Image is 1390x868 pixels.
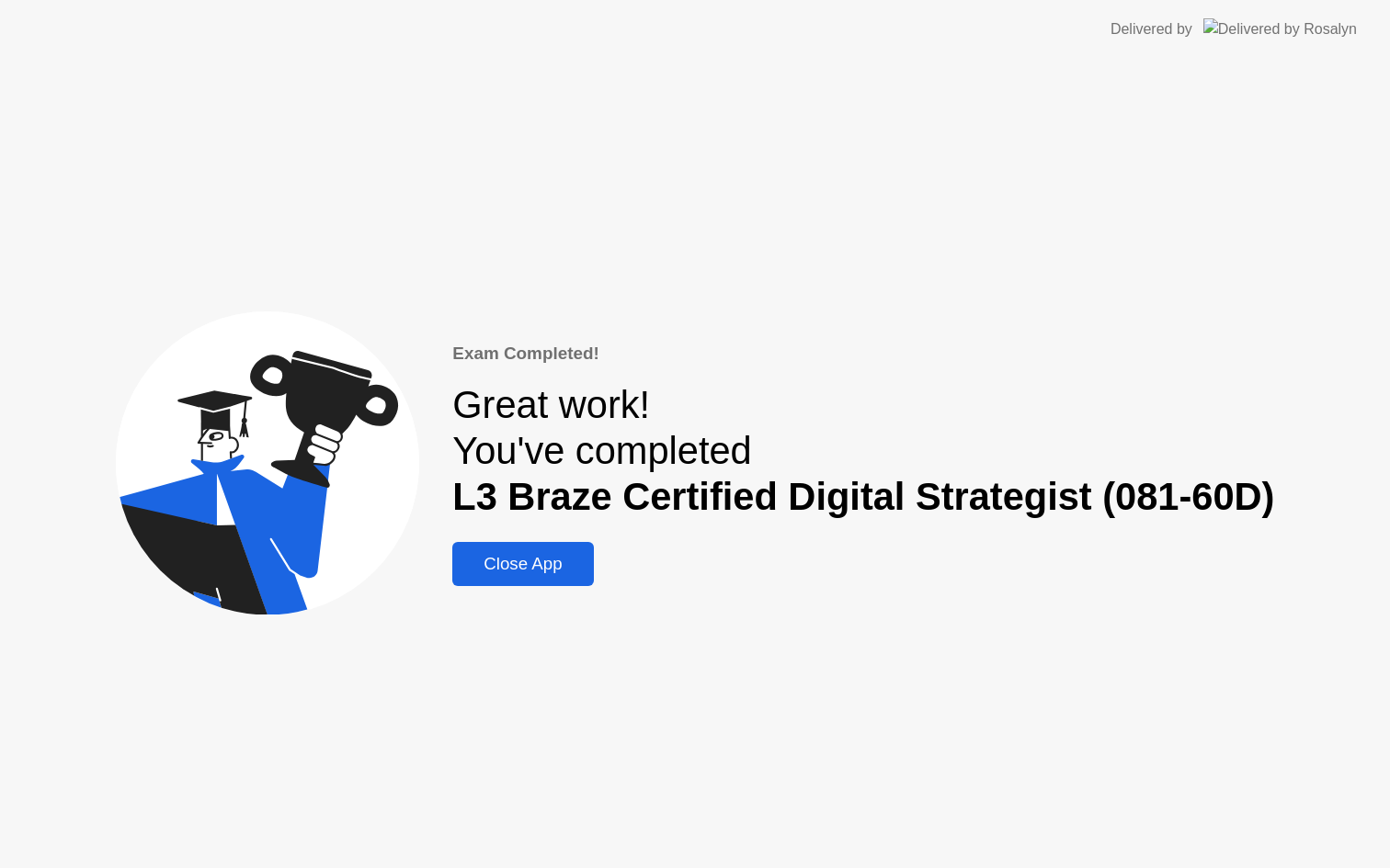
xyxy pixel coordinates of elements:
[452,341,1274,366] div: Exam Completed!
[1203,18,1357,39] img: Delivered by Rosalyn
[1111,18,1192,40] div: Delivered by
[458,554,587,574] div: Close App
[452,542,593,586] button: Close App
[452,475,1274,518] b: L3 Braze Certified Digital Strategist (081-60D)
[452,382,1274,520] div: Great work! You've completed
